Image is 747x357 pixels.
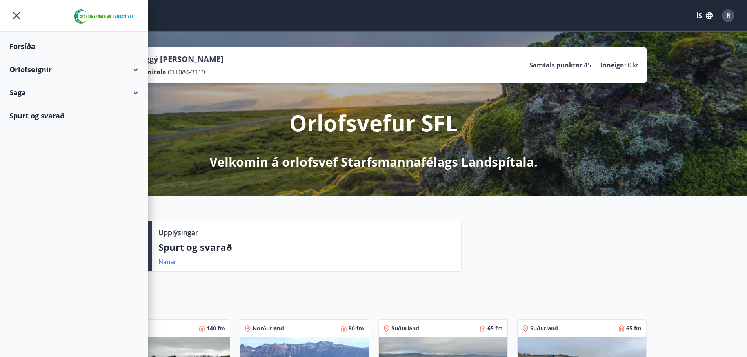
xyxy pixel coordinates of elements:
[530,324,558,332] span: Suðurland
[158,257,177,266] a: Nánar
[628,61,640,69] span: 0 kr.
[9,58,138,81] div: Orlofseignir
[135,54,224,65] p: Raggý [PERSON_NAME]
[584,61,591,69] span: 45
[726,11,731,20] span: R
[207,324,225,332] span: 140 fm
[9,9,24,23] button: menu
[158,227,198,237] p: Upplýsingar
[391,324,419,332] span: Suðurland
[209,153,538,170] p: Velkomin á orlofsvef Starfsmannafélags Landspítala.
[9,35,138,58] div: Forsíða
[253,324,284,332] span: Norðurland
[135,68,166,76] p: Kennitala
[692,9,717,23] button: ÍS
[719,6,738,25] button: R
[9,104,138,127] div: Spurt og svarað
[168,68,205,76] span: 011084-3119
[9,81,138,104] div: Saga
[626,324,642,332] span: 65 fm
[289,108,458,138] p: Orlofsvefur SFL
[349,324,364,332] span: 80 fm
[71,9,138,24] img: union_logo
[600,61,626,69] p: Inneign :
[158,241,455,254] p: Spurt og svarað
[529,61,582,69] p: Samtals punktar
[487,324,503,332] span: 65 fm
